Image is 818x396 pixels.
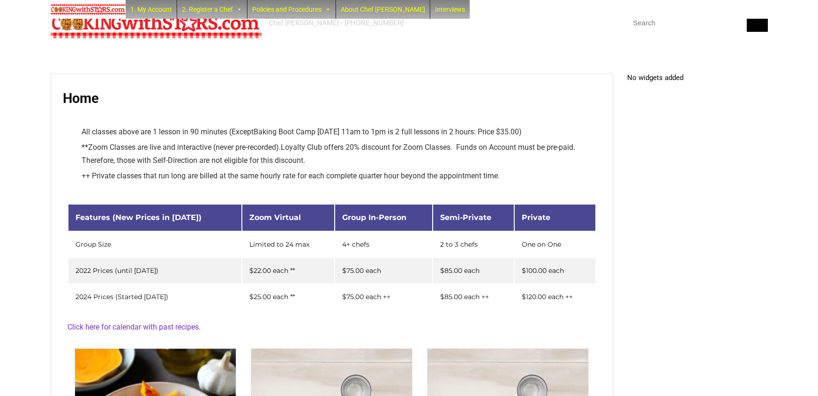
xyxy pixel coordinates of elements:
[82,125,596,139] li: All classes above are 1 lesson in 90 minutes (Except
[627,14,768,32] input: Search
[88,143,281,152] span: Zoom Classes are live and interactive (never pre-recorded).
[51,4,126,15] img: Chef Paula's Cooking With Stars
[747,14,768,32] button: Search
[342,213,406,222] span: Group In-Person
[440,267,507,274] div: $85.00 each
[342,241,425,248] div: 4+ chefs
[63,90,601,106] h1: Home
[249,293,327,300] div: $25.00 each **
[627,73,768,82] p: No widgets added
[82,141,596,167] li: ** Loyalty Club offers 20% discount for Zoom Classes. Funds on Account must be pre-paid. Therefor...
[249,241,327,248] div: Limited to 24 max
[249,267,327,274] div: $22.00 each **
[342,267,425,274] div: $75.00 each
[522,267,588,274] div: $100.00 each
[75,293,235,300] div: 2024 Prices (Started [DATE])
[249,213,301,222] span: Zoom Virtual
[82,169,596,183] li: ++ Private classes that run long are billed at the same hourly rate for each complete quarter hou...
[254,127,522,136] span: Baking Boot Camp [DATE] 11am to 1pm is 2 full lessons in 2 hours: Price $35.00)
[440,241,507,248] div: 2 to 3 chefs
[75,213,202,222] span: Features (New Prices in [DATE])
[75,267,235,274] div: 2022 Prices (until [DATE])
[68,323,201,331] a: Click here for calendar with past recipes.
[440,293,507,300] div: $85.00 each ++
[440,213,491,222] span: Semi-Private
[522,241,588,248] div: One on One
[342,293,425,300] div: $75.00 each ++
[269,18,404,28] div: Chef [PERSON_NAME] - [PHONE_NUMBER]
[75,241,235,248] div: Group Size
[522,293,588,300] div: $120.00 each ++
[51,7,262,38] img: Chef Paula's Cooking With Stars
[522,213,550,222] span: Private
